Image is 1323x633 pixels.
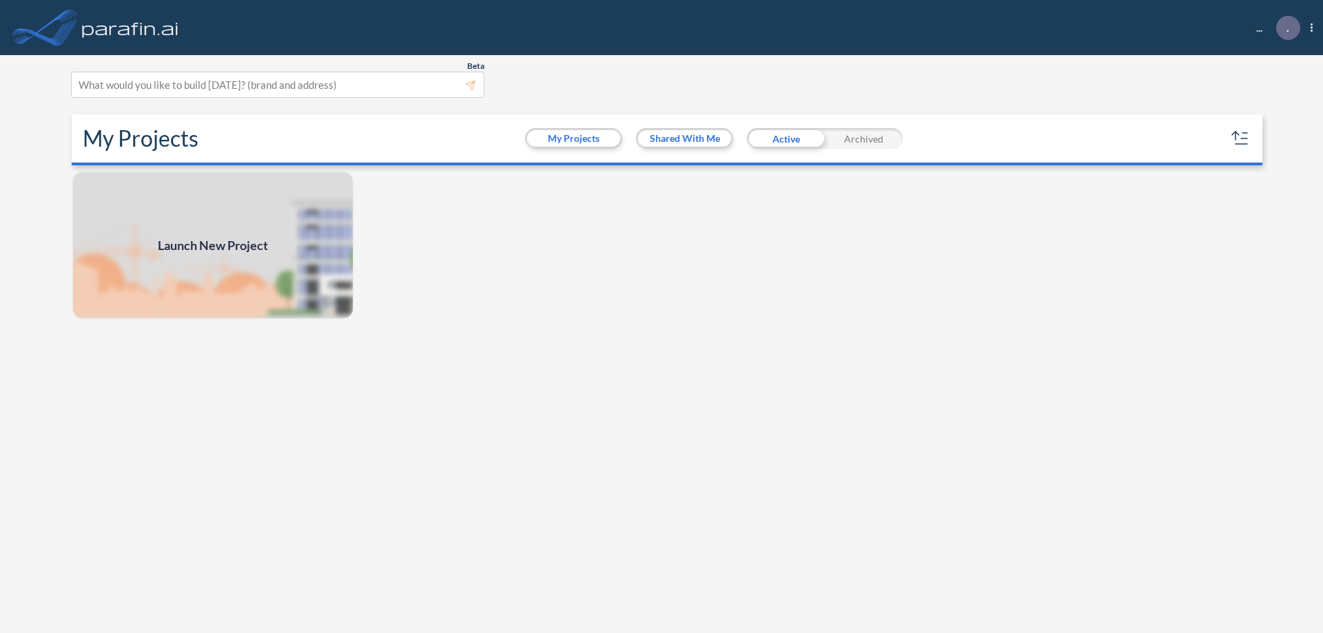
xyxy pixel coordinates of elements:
[83,125,198,152] h2: My Projects
[747,128,825,149] div: Active
[72,171,354,320] a: Launch New Project
[825,128,903,149] div: Archived
[158,236,268,255] span: Launch New Project
[1235,16,1313,40] div: ...
[638,130,731,147] button: Shared With Me
[1229,127,1251,149] button: sort
[1286,21,1289,34] p: .
[79,14,181,41] img: logo
[72,171,354,320] img: add
[527,130,620,147] button: My Projects
[467,61,484,72] span: Beta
